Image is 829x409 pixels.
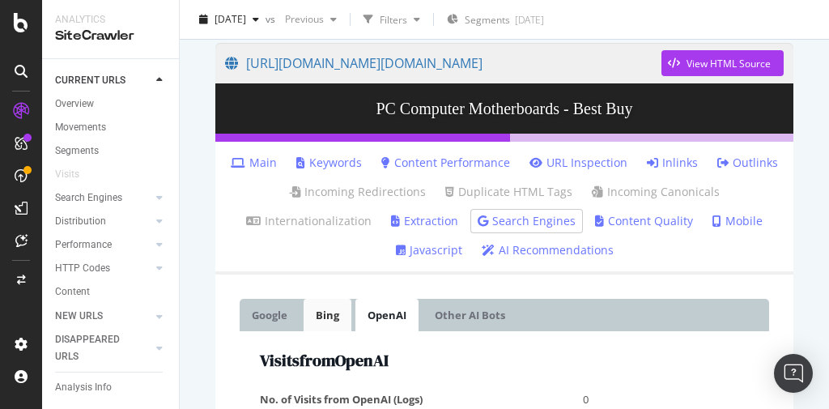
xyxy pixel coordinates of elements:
[55,213,106,230] div: Distribution
[55,13,166,27] div: Analytics
[592,184,720,200] a: Incoming Canonicals
[55,190,122,207] div: Search Engines
[246,213,372,229] a: Internationalization
[55,308,103,325] div: NEW URLS
[215,12,246,26] span: 2025 Sep. 2nd
[55,119,106,136] div: Movements
[55,72,125,89] div: CURRENT URLS
[278,12,324,26] span: Previous
[396,242,462,258] a: Javascript
[55,96,168,113] a: Overview
[687,57,771,70] div: View HTML Source
[55,379,168,396] a: Analysis Info
[55,143,99,160] div: Segments
[445,184,572,200] a: Duplicate HTML Tags
[774,354,813,393] div: Open Intercom Messenger
[391,213,458,229] a: Extraction
[595,213,693,229] a: Content Quality
[55,260,151,277] a: HTTP Codes
[278,6,343,32] button: Previous
[380,12,407,26] div: Filters
[381,155,510,171] a: Content Performance
[266,12,278,26] span: vs
[55,260,110,277] div: HTTP Codes
[55,283,90,300] div: Content
[55,236,151,253] a: Performance
[529,155,627,171] a: URL Inspection
[55,283,168,300] a: Content
[55,119,168,136] a: Movements
[712,213,763,229] a: Mobile
[55,72,151,89] a: CURRENT URLS
[423,299,517,331] a: Other AI Bots
[440,6,551,32] button: Segments[DATE]
[55,96,94,113] div: Overview
[55,236,112,253] div: Performance
[515,13,544,27] div: [DATE]
[55,331,151,365] a: DISAPPEARED URLS
[55,308,151,325] a: NEW URLS
[55,213,151,230] a: Distribution
[215,83,793,134] h3: PC Computer Motherboards - Best Buy
[296,155,362,171] a: Keywords
[304,299,351,331] a: Bing
[55,379,112,396] div: Analysis Info
[193,6,266,32] button: [DATE]
[55,143,168,160] a: Segments
[55,331,137,365] div: DISAPPEARED URLS
[355,299,419,331] a: OpenAI
[260,351,749,369] h2: Visits from OpenAI
[55,27,166,45] div: SiteCrawler
[289,184,426,200] a: Incoming Redirections
[225,43,661,83] a: [URL][DOMAIN_NAME][DOMAIN_NAME]
[647,155,698,171] a: Inlinks
[55,166,96,183] a: Visits
[55,166,79,183] div: Visits
[482,242,614,258] a: AI Recommendations
[717,155,778,171] a: Outlinks
[357,6,427,32] button: Filters
[465,13,510,27] span: Segments
[661,50,784,76] button: View HTML Source
[240,299,300,331] a: Google
[478,213,576,229] a: Search Engines
[231,155,277,171] a: Main
[55,190,151,207] a: Search Engines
